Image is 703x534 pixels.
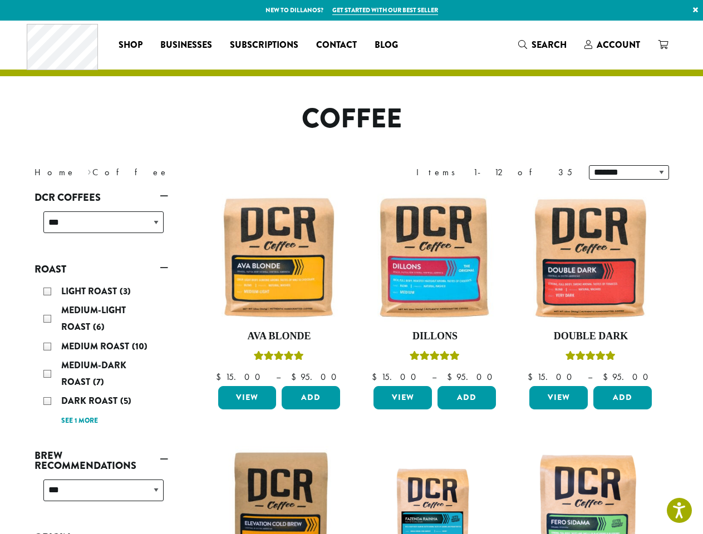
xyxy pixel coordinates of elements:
div: Brew Recommendations [35,475,168,515]
span: – [588,371,592,383]
a: Ava BlondeRated 5.00 out of 5 [215,194,343,382]
span: – [432,371,436,383]
button: Add [437,386,496,409]
h4: Dillons [371,330,499,343]
div: Rated 5.00 out of 5 [410,349,460,366]
span: $ [372,371,381,383]
a: DillonsRated 5.00 out of 5 [371,194,499,382]
span: Contact [316,38,357,52]
span: $ [528,371,537,383]
img: Dillons-12oz-300x300.jpg [371,194,499,322]
a: Home [35,166,76,178]
bdi: 15.00 [216,371,266,383]
div: Roast [35,279,168,433]
div: Items 1-12 of 35 [416,166,572,179]
span: $ [216,371,225,383]
span: Light Roast [61,285,120,298]
a: See 1 more [61,416,98,427]
span: Dark Roast [61,394,120,407]
span: Search [532,38,567,51]
span: Shop [119,38,142,52]
div: Rated 5.00 out of 5 [254,349,304,366]
span: (7) [93,375,104,388]
span: Medium-Light Roast [61,304,126,333]
h4: Double Dark [527,330,655,343]
span: Blog [375,38,398,52]
span: › [87,162,91,179]
span: Businesses [160,38,212,52]
bdi: 15.00 [372,371,421,383]
span: Medium Roast [61,340,132,353]
h4: Ava Blonde [215,330,343,343]
bdi: 95.00 [447,371,498,383]
span: $ [291,371,301,383]
bdi: 15.00 [528,371,577,383]
a: Double DarkRated 4.50 out of 5 [527,194,655,382]
nav: Breadcrumb [35,166,335,179]
a: Get started with our best seller [332,6,438,15]
bdi: 95.00 [603,371,653,383]
a: Roast [35,260,168,279]
a: Shop [110,36,151,54]
span: – [276,371,281,383]
img: Ava-Blonde-12oz-1-300x300.jpg [215,194,343,322]
span: Medium-Dark Roast [61,359,126,388]
a: View [373,386,432,409]
span: Subscriptions [230,38,298,52]
h1: Coffee [26,103,677,135]
div: DCR Coffees [35,207,168,246]
span: (6) [93,320,105,333]
span: (3) [120,285,131,298]
button: Add [593,386,652,409]
button: Add [282,386,340,409]
img: Double-Dark-12oz-300x300.jpg [527,194,655,322]
span: (5) [120,394,131,407]
span: (10) [132,340,148,353]
a: Search [509,36,576,54]
a: View [529,386,588,409]
span: $ [603,371,612,383]
div: Rated 4.50 out of 5 [566,349,616,366]
span: $ [447,371,456,383]
a: DCR Coffees [35,188,168,207]
span: Account [597,38,640,51]
a: View [218,386,277,409]
bdi: 95.00 [291,371,342,383]
a: Brew Recommendations [35,446,168,475]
